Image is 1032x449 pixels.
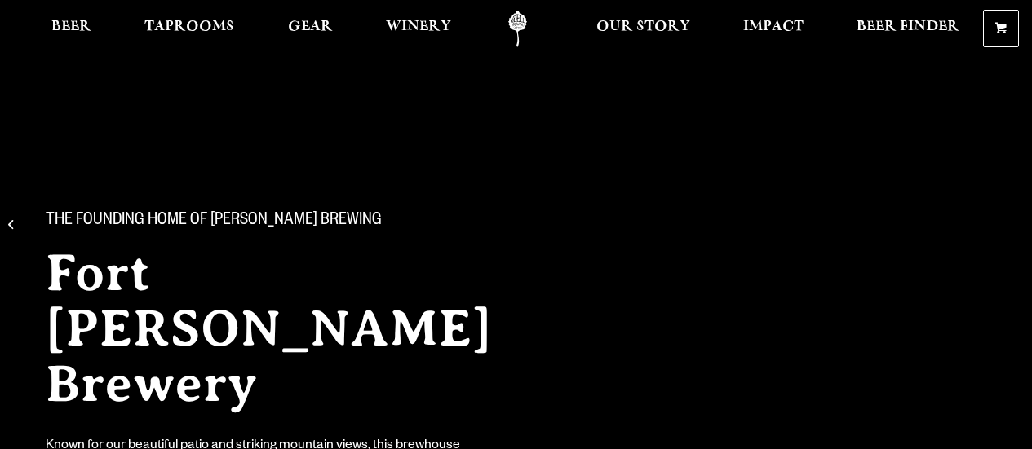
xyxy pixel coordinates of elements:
[596,20,690,33] span: Our Story
[586,11,701,47] a: Our Story
[277,11,343,47] a: Gear
[743,20,804,33] span: Impact
[134,11,245,47] a: Taprooms
[857,20,959,33] span: Beer Finder
[144,20,234,33] span: Taprooms
[288,20,333,33] span: Gear
[46,245,555,412] h2: Fort [PERSON_NAME] Brewery
[487,11,548,47] a: Odell Home
[846,11,970,47] a: Beer Finder
[733,11,814,47] a: Impact
[375,11,462,47] a: Winery
[386,20,451,33] span: Winery
[46,211,382,232] span: The Founding Home of [PERSON_NAME] Brewing
[41,11,102,47] a: Beer
[51,20,91,33] span: Beer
